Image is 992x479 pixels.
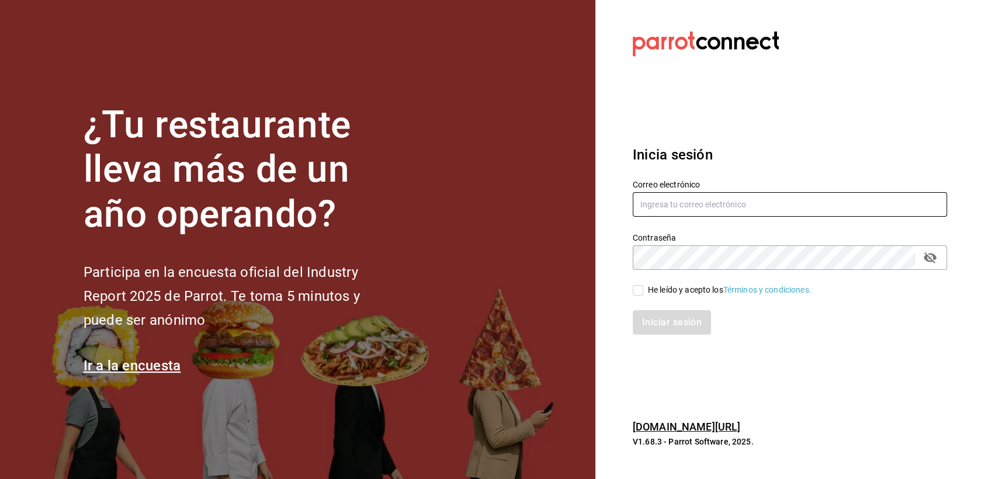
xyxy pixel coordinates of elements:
[84,261,399,332] h2: Participa en la encuesta oficial del Industry Report 2025 de Parrot. Te toma 5 minutos y puede se...
[633,180,947,188] label: Correo electrónico
[84,357,181,374] a: Ir a la encuesta
[633,233,947,241] label: Contraseña
[920,248,940,268] button: passwordField
[633,144,947,165] h3: Inicia sesión
[633,192,947,217] input: Ingresa tu correo electrónico
[633,436,947,447] p: V1.68.3 - Parrot Software, 2025.
[633,421,740,433] a: [DOMAIN_NAME][URL]
[84,103,399,237] h1: ¿Tu restaurante lleva más de un año operando?
[723,285,811,294] a: Términos y condiciones.
[648,284,811,296] div: He leído y acepto los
